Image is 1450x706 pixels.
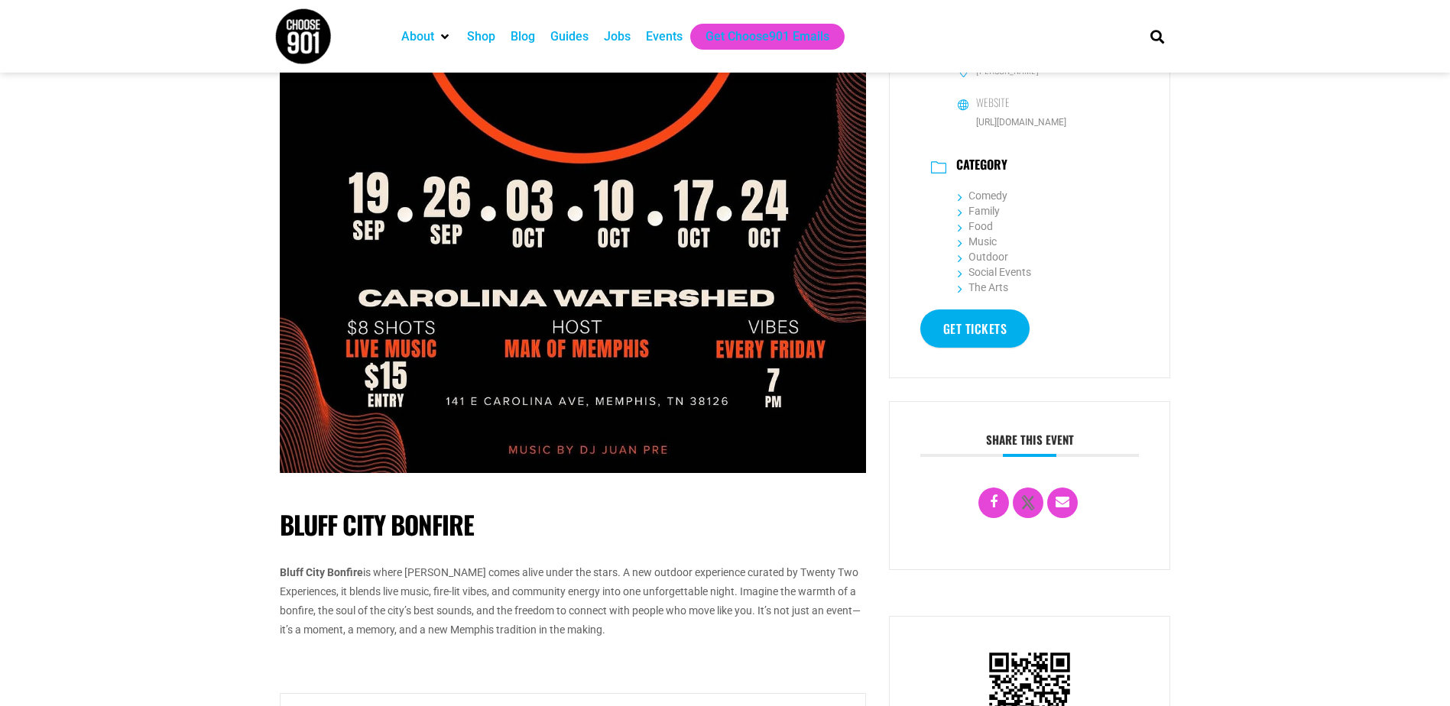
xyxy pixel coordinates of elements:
[949,157,1007,176] h3: Category
[958,205,1000,217] a: Family
[604,28,631,46] a: Jobs
[280,566,363,578] strong: Bluff City Bonfire
[1013,487,1043,518] a: X Social Network
[706,28,829,46] a: Get Choose901 Emails
[920,432,1140,457] h3: Share this event
[958,220,993,232] a: Food
[1144,24,1169,49] div: Search
[467,28,495,46] a: Shop
[976,96,1010,109] h6: Website
[394,24,459,50] div: About
[958,189,1007,202] a: Comedy
[920,309,1030,348] a: Get tickets
[958,235,997,248] a: Music
[401,28,434,46] a: About
[958,251,1008,263] a: Outdoor
[978,487,1009,518] a: Share on Facebook
[511,28,535,46] a: Blog
[958,281,1008,293] a: The Arts
[958,266,1031,278] a: Social Events
[550,28,589,46] a: Guides
[394,24,1124,50] nav: Main nav
[646,28,683,46] a: Events
[976,117,1066,128] a: [URL][DOMAIN_NAME]
[1047,487,1078,518] a: Email
[280,563,866,640] p: is where [PERSON_NAME] comes alive under the stars. A new outdoor experience curated by Twenty Tw...
[280,510,866,540] h1: Bluff City Bonfire
[976,63,1039,76] h6: [PERSON_NAME]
